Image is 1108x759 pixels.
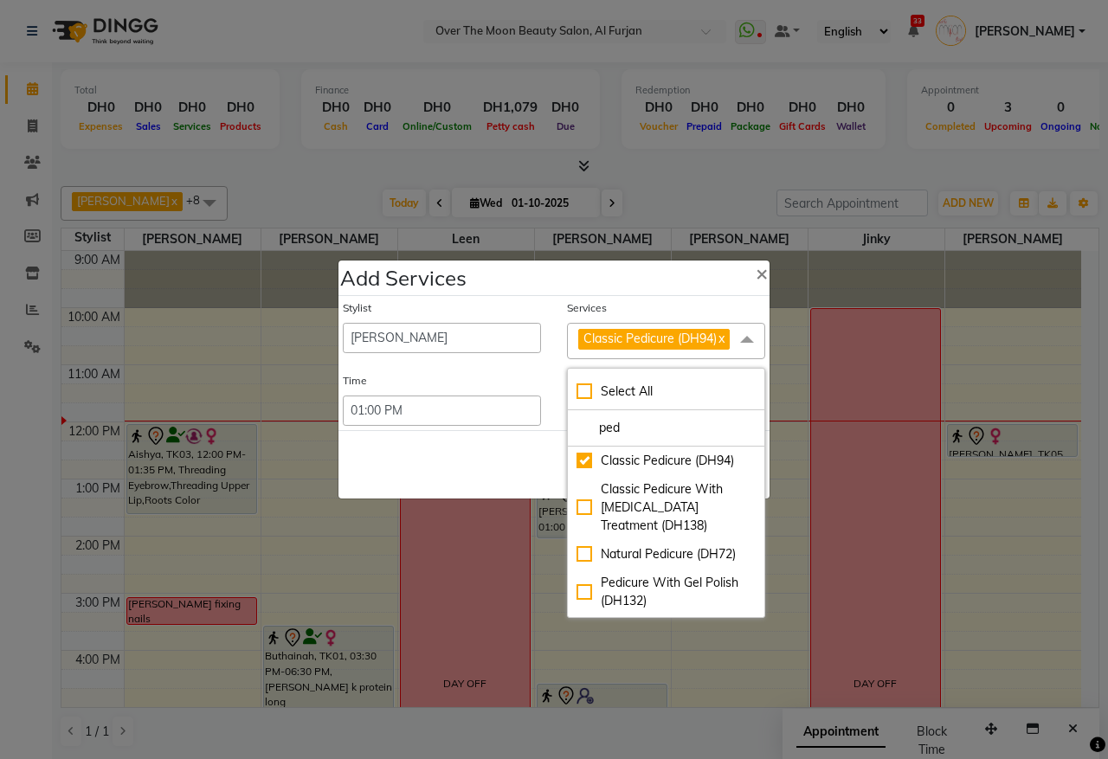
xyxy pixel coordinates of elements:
[583,331,717,346] span: Classic Pedicure (DH94)
[577,452,756,470] div: Classic Pedicure (DH94)
[577,545,756,563] div: Natural Pedicure (DH72)
[717,331,725,346] a: x
[577,574,756,610] div: Pedicure With Gel Polish (DH132)
[340,262,467,293] h4: Add Services
[567,300,607,316] label: Services
[343,300,371,316] label: Stylist
[343,373,367,389] label: Time
[577,480,756,535] div: Classic Pedicure With [MEDICAL_DATA] Treatment (DH138)
[742,248,782,297] button: Close
[577,383,756,401] div: Select All
[756,260,768,286] span: ×
[577,419,756,437] input: multiselect-search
